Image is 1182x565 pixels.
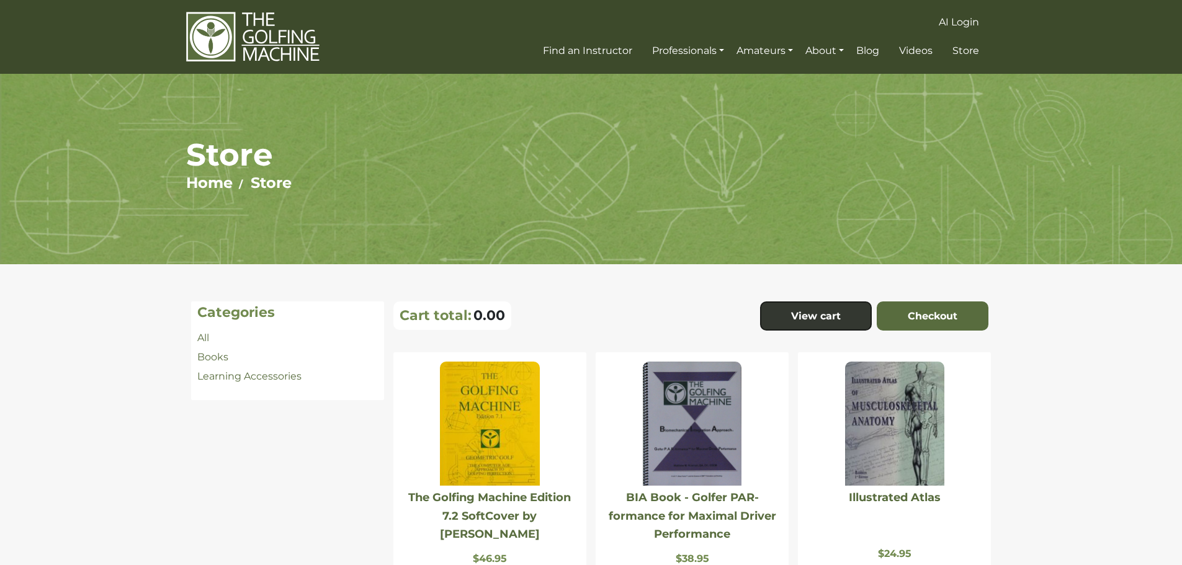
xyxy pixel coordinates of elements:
span: AI Login [939,16,979,28]
img: Illustrated Atlas [845,362,944,486]
a: View cart [760,301,872,331]
p: $38.95 [602,553,782,564]
a: Store [949,40,982,62]
h1: Store [186,136,996,174]
a: Home [186,174,233,192]
a: All [197,332,209,344]
a: Illustrated Atlas [849,491,941,504]
img: BIA Book - Golfer PAR-formance for Maximal Driver Performance [643,362,741,486]
p: $46.95 [400,553,580,564]
a: The Golfing Machine Edition 7.2 SoftCover by [PERSON_NAME] [408,491,571,541]
a: Books [197,351,228,363]
span: Blog [856,45,879,56]
a: Learning Accessories [197,370,302,382]
span: 0.00 [473,307,505,324]
h4: Categories [197,305,378,321]
a: Store [251,174,292,192]
a: Amateurs [733,40,796,62]
a: Professionals [649,40,727,62]
span: Find an Instructor [543,45,632,56]
img: The Golfing Machine Edition 7.2 SoftCover by Homer Kelley [440,362,539,486]
a: Checkout [877,301,988,331]
a: Blog [853,40,882,62]
p: $24.95 [804,548,985,559]
a: BIA Book - Golfer PAR-formance for Maximal Driver Performance [609,491,776,541]
img: The Golfing Machine [186,11,320,63]
p: Cart total: [400,307,472,324]
a: About [802,40,847,62]
a: AI Login [936,11,982,33]
span: Store [952,45,979,56]
a: Videos [896,40,936,62]
a: Find an Instructor [540,40,635,62]
span: Videos [899,45,933,56]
